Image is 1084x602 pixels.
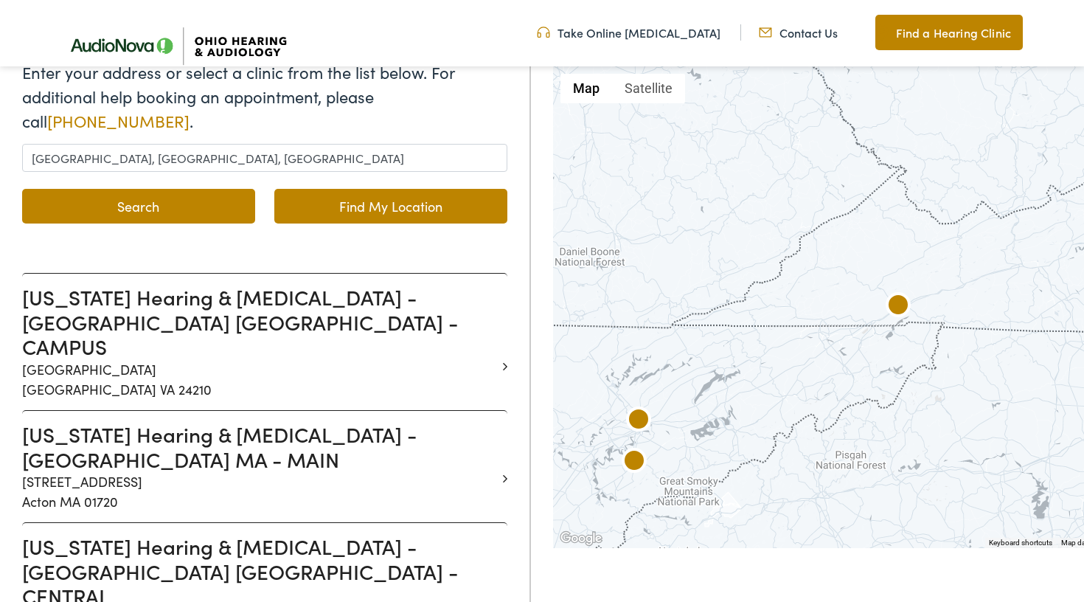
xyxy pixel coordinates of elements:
h3: [US_STATE] Hearing & [MEDICAL_DATA] - [GEOGRAPHIC_DATA] [GEOGRAPHIC_DATA] - CAMPUS [22,285,496,359]
img: Map pin icon to find Ohio Hearing & Audiology in Cincinnati, OH [875,24,889,41]
input: Enter a location [22,144,507,172]
a: [PHONE_NUMBER] [47,109,190,132]
p: [STREET_ADDRESS] Acton MA 01720 [22,471,496,511]
a: Find My Location [274,189,507,224]
p: [GEOGRAPHIC_DATA] [GEOGRAPHIC_DATA] VA 24210 [22,359,496,399]
a: Find a Hearing Clinic [875,15,1023,50]
img: Headphones icone to schedule online hearing test in Cincinnati, OH [537,24,550,41]
a: Contact Us [759,24,838,41]
a: [US_STATE] Hearing & [MEDICAL_DATA] - [GEOGRAPHIC_DATA] MA - MAIN [STREET_ADDRESS]Acton MA 01720 [22,422,496,511]
h3: [US_STATE] Hearing & [MEDICAL_DATA] - [GEOGRAPHIC_DATA] MA - MAIN [22,422,496,471]
button: Search [22,189,255,224]
img: Mail icon representing email contact with Ohio Hearing in Cincinnati, OH [759,24,772,41]
a: Take Online [MEDICAL_DATA] [537,24,720,41]
p: Enter your address or select a clinic from the list below. For additional help booking an appoint... [22,60,507,133]
a: [US_STATE] Hearing & [MEDICAL_DATA] - [GEOGRAPHIC_DATA] [GEOGRAPHIC_DATA] - CAMPUS [GEOGRAPHIC_DA... [22,285,496,399]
